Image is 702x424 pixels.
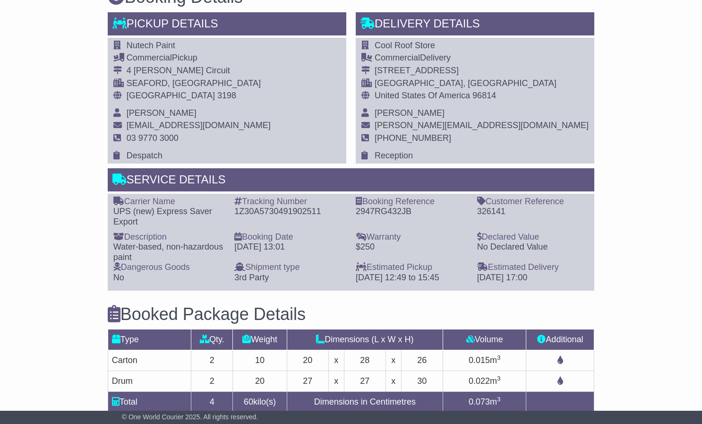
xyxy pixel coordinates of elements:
td: 20 [233,371,287,392]
td: Dimensions (L x W x H) [287,329,443,350]
div: Estimated Pickup [356,262,468,273]
div: Booking Date [234,232,346,242]
span: No [113,273,124,282]
span: [PERSON_NAME][EMAIL_ADDRESS][DOMAIN_NAME] [375,121,589,130]
span: 60 [244,397,253,407]
div: 1Z30A5730491902511 [234,207,346,217]
span: United States Of America [375,91,470,100]
span: [EMAIL_ADDRESS][DOMAIN_NAME] [127,121,271,130]
td: 20 [287,350,328,371]
td: m [443,392,526,413]
div: Customer Reference [477,197,589,207]
div: UPS (new) Express Saver Export [113,207,225,227]
td: 28 [344,350,385,371]
div: Declared Value [477,232,589,242]
span: 0.015 [469,355,490,365]
div: [DATE] 17:00 [477,273,589,283]
span: Reception [375,151,413,160]
div: [DATE] 12:49 to 15:45 [356,273,468,283]
div: [DATE] 13:01 [234,242,346,252]
td: 30 [401,371,443,392]
span: 0.022 [469,376,490,386]
div: 4 [PERSON_NAME] Circuit [127,66,271,76]
span: 3rd Party [234,273,269,282]
td: kilo(s) [233,392,287,413]
td: x [328,350,344,371]
div: No Declared Value [477,242,589,252]
td: Weight [233,329,287,350]
td: 2 [191,371,233,392]
div: Delivery Details [356,12,594,38]
td: Type [108,329,191,350]
span: Commercial [375,53,420,62]
div: Service Details [108,168,595,194]
div: Water-based, non-hazardous paint [113,242,225,262]
div: Warranty [356,232,468,242]
td: 27 [287,371,328,392]
td: Volume [443,329,526,350]
div: Pickup [127,53,271,63]
span: [GEOGRAPHIC_DATA] [127,91,215,100]
span: Nutech Paint [127,41,175,50]
span: Cool Roof Store [375,41,435,50]
sup: 3 [497,354,501,361]
span: Commercial [127,53,172,62]
td: Carton [108,350,191,371]
span: 3198 [217,91,236,100]
td: 27 [344,371,385,392]
td: Drum [108,371,191,392]
td: m [443,371,526,392]
div: Pickup Details [108,12,346,38]
span: [PERSON_NAME] [127,108,197,118]
td: Qty. [191,329,233,350]
h3: Booked Package Details [108,305,595,324]
span: [PERSON_NAME] [375,108,445,118]
td: 2 [191,350,233,371]
td: Additional [526,329,594,350]
td: 10 [233,350,287,371]
span: 03 9770 3000 [127,133,179,143]
div: $250 [356,242,468,252]
div: Tracking Number [234,197,346,207]
sup: 3 [497,396,501,403]
div: SEAFORD, [GEOGRAPHIC_DATA] [127,78,271,89]
div: Carrier Name [113,197,225,207]
td: Total [108,392,191,413]
td: x [385,371,401,392]
td: m [443,350,526,371]
div: Delivery [375,53,589,63]
span: © One World Courier 2025. All rights reserved. [122,413,258,421]
span: 96814 [472,91,496,100]
span: 0.073 [469,397,490,407]
div: Description [113,232,225,242]
div: Dangerous Goods [113,262,225,273]
td: 26 [401,350,443,371]
td: Dimensions in Centimetres [287,392,443,413]
span: [PHONE_NUMBER] [375,133,451,143]
div: [GEOGRAPHIC_DATA], [GEOGRAPHIC_DATA] [375,78,589,89]
td: 4 [191,392,233,413]
span: Despatch [127,151,163,160]
td: x [328,371,344,392]
div: [STREET_ADDRESS] [375,66,589,76]
td: x [385,350,401,371]
div: Booking Reference [356,197,468,207]
div: Estimated Delivery [477,262,589,273]
div: 2947RG432JB [356,207,468,217]
sup: 3 [497,375,501,382]
div: 326141 [477,207,589,217]
div: Shipment type [234,262,346,273]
